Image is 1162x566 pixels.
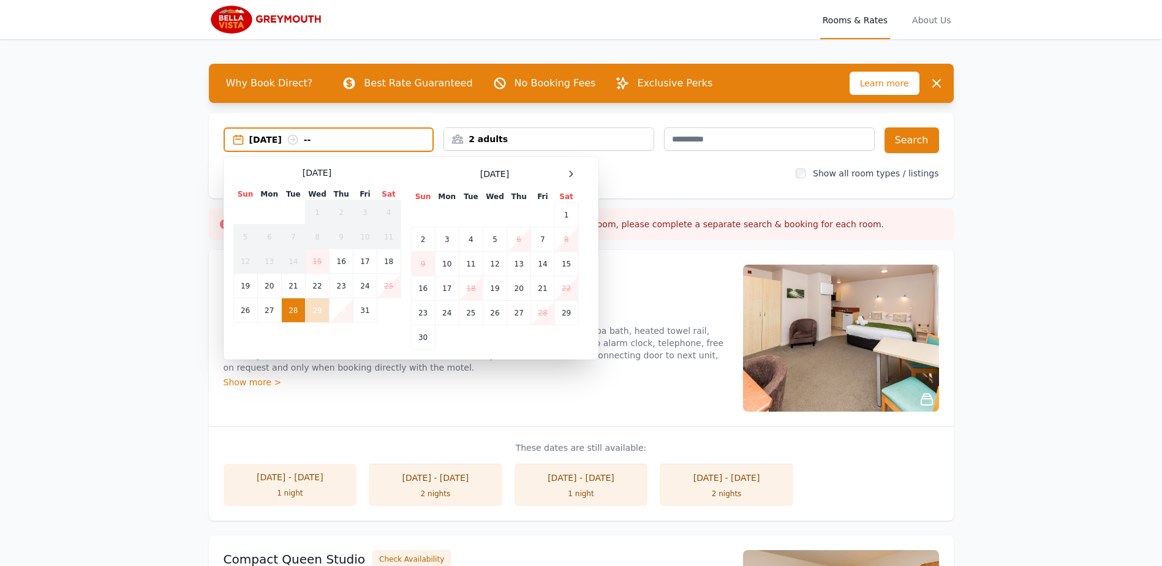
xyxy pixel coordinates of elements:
td: 21 [531,276,554,301]
div: 1 night [527,489,636,499]
div: [DATE] - [DATE] [381,472,490,484]
td: 8 [305,225,329,249]
div: 2 nights [672,489,781,499]
td: 26 [233,298,257,323]
td: 17 [435,276,459,301]
span: [DATE] [303,167,331,179]
td: 25 [377,274,401,298]
td: 13 [257,249,281,274]
th: Thu [330,189,353,200]
span: Why Book Direct? [216,71,323,96]
td: 7 [281,225,305,249]
td: 27 [507,301,531,325]
td: 17 [353,249,377,274]
td: 10 [435,252,459,276]
th: Sun [233,189,257,200]
th: Fri [531,191,554,203]
td: 27 [257,298,281,323]
td: 11 [459,252,483,276]
td: 7 [531,227,554,252]
td: 22 [305,274,329,298]
td: 20 [257,274,281,298]
th: Mon [257,189,281,200]
th: Tue [459,191,483,203]
span: [DATE] [480,168,509,180]
p: Exclusive Perks [637,76,712,91]
th: Sun [411,191,435,203]
td: 3 [353,200,377,225]
th: Tue [281,189,305,200]
td: 11 [377,225,401,249]
td: 24 [435,301,459,325]
p: These dates are still available: [224,442,939,454]
td: 10 [353,225,377,249]
td: 28 [281,298,305,323]
td: 20 [507,276,531,301]
th: Wed [483,191,507,203]
img: Bella Vista Greymouth [209,5,327,34]
td: 21 [281,274,305,298]
th: Mon [435,191,459,203]
div: [DATE] - [DATE] [672,472,781,484]
button: Search [885,127,939,153]
td: 31 [353,298,377,323]
td: 24 [353,274,377,298]
div: [DATE] -- [249,134,433,146]
div: 2 nights [381,489,490,499]
td: 15 [305,249,329,274]
span: Learn more [850,72,919,95]
td: 18 [377,249,401,274]
th: Sat [554,191,578,203]
td: 13 [507,252,531,276]
td: 8 [554,227,578,252]
td: 1 [554,203,578,227]
th: Thu [507,191,531,203]
td: 2 [330,200,353,225]
td: 5 [233,225,257,249]
div: 1 night [236,488,345,498]
td: 9 [330,225,353,249]
th: Sat [377,189,401,200]
td: 23 [411,301,435,325]
td: 15 [554,252,578,276]
div: Show more > [224,376,728,388]
td: 28 [531,301,554,325]
td: 30 [330,298,353,323]
div: 2 adults [444,133,654,145]
td: 29 [305,298,329,323]
td: 6 [257,225,281,249]
td: 12 [483,252,507,276]
p: No Booking Fees [515,76,596,91]
td: 5 [483,227,507,252]
td: 25 [459,301,483,325]
td: 9 [411,252,435,276]
td: 16 [330,249,353,274]
td: 23 [330,274,353,298]
p: Best Rate Guaranteed [364,76,472,91]
label: Show all room types / listings [813,168,938,178]
td: 1 [305,200,329,225]
th: Fri [353,189,377,200]
div: [DATE] - [DATE] [527,472,636,484]
div: [DATE] - [DATE] [236,471,345,483]
td: 3 [435,227,459,252]
td: 14 [281,249,305,274]
td: 19 [233,274,257,298]
td: 14 [531,252,554,276]
td: 30 [411,325,435,350]
td: 18 [459,276,483,301]
td: 2 [411,227,435,252]
td: 16 [411,276,435,301]
td: 29 [554,301,578,325]
td: 26 [483,301,507,325]
td: 6 [507,227,531,252]
th: Wed [305,189,329,200]
td: 4 [377,200,401,225]
td: 4 [459,227,483,252]
td: 22 [554,276,578,301]
td: 12 [233,249,257,274]
td: 19 [483,276,507,301]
